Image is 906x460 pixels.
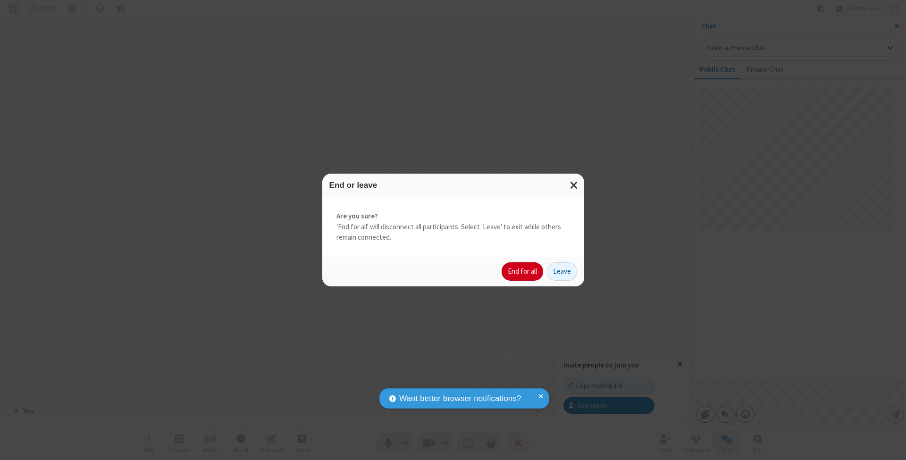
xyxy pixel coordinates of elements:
[336,211,570,222] strong: Are you sure?
[564,174,584,197] button: Close modal
[547,262,577,281] button: Leave
[502,262,543,281] button: End for all
[399,393,521,405] span: Want better browser notifications?
[322,197,584,257] div: 'End for all' will disconnect all participants. Select 'Leave' to exit while others remain connec...
[329,181,577,190] h3: End or leave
